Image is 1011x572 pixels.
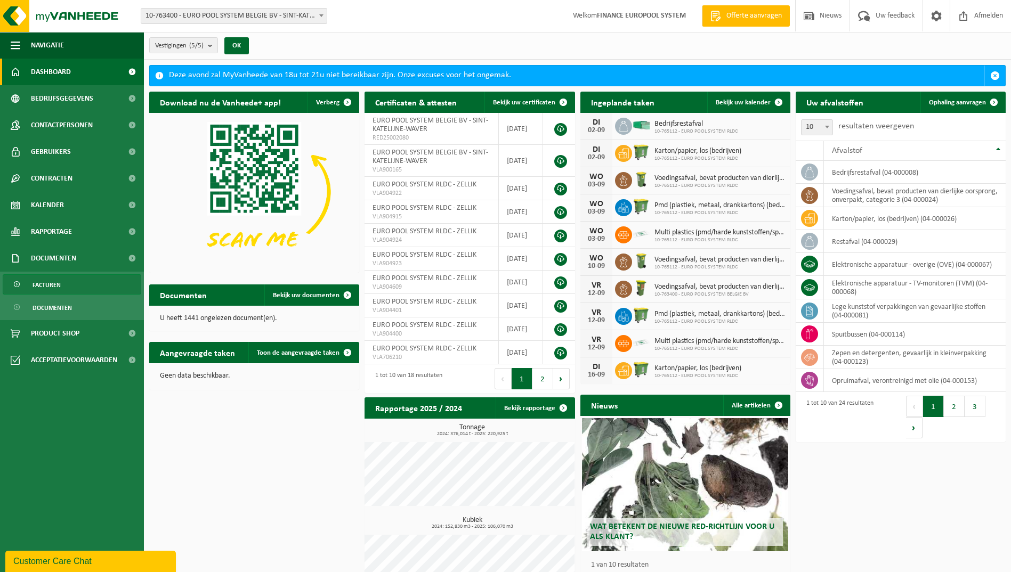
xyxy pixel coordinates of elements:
count: (5/5) [189,42,204,49]
div: 12-09 [586,290,607,297]
a: Toon de aangevraagde taken [248,342,358,363]
button: Verberg [308,92,358,113]
iframe: chat widget [5,549,178,572]
label: resultaten weergeven [838,122,914,130]
span: 10-765112 - EURO POOL SYSTEM RLDC [654,373,741,379]
p: Geen data beschikbaar. [160,372,349,380]
span: Karton/papier, los (bedrijven) [654,147,741,156]
a: Bekijk uw documenten [264,284,358,306]
span: Voedingsafval, bevat producten van dierlijke oorsprong, onverpakt, categorie 3 [654,174,785,183]
button: Next [553,368,570,389]
td: [DATE] [499,271,543,294]
img: HK-XP-30-GN-00 [632,120,650,130]
img: WB-0770-HPE-GN-50 [632,143,650,161]
td: [DATE] [499,200,543,224]
td: bedrijfsrestafval (04-000008) [824,161,1006,184]
span: 2024: 152,830 m3 - 2025: 106,070 m3 [370,524,575,529]
img: WB-0770-HPE-GN-50 [632,361,650,379]
span: Bedrijfsgegevens [31,85,93,112]
span: Gebruikers [31,138,71,165]
h2: Certificaten & attesten [365,92,467,112]
span: Navigatie [31,32,64,59]
td: [DATE] [499,177,543,200]
span: Toon de aangevraagde taken [257,349,339,356]
img: WB-0140-HPE-GN-50 [632,252,650,270]
td: [DATE] [499,145,543,177]
span: Rapportage [31,218,72,245]
div: DI [586,145,607,154]
button: 2 [944,396,965,417]
span: Documenten [33,298,72,318]
td: voedingsafval, bevat producten van dierlijke oorsprong, onverpakt, categorie 3 (04-000024) [824,184,1006,207]
a: Wat betekent de nieuwe RED-richtlijn voor u als klant? [582,418,788,551]
a: Offerte aanvragen [702,5,790,27]
div: 03-09 [586,181,607,189]
span: 10 [802,120,832,135]
span: Ophaling aanvragen [929,99,986,106]
div: 03-09 [586,208,607,216]
button: OK [224,37,249,54]
span: 10-765112 - EURO POOL SYSTEM RLDC [654,318,785,325]
div: WO [586,227,607,235]
span: Contactpersonen [31,112,93,138]
span: EURO POOL SYSTEM BELGIE BV - SINT-KATELIJNE-WAVER [373,149,488,165]
span: 10-765112 - EURO POOL SYSTEM RLDC [654,156,741,162]
td: lege kunststof verpakkingen van gevaarlijke stoffen (04-000081) [824,299,1006,323]
span: EURO POOL SYSTEM RLDC - ZELLIK [373,274,476,282]
td: [DATE] [499,113,543,145]
td: [DATE] [499,247,543,271]
a: Ophaling aanvragen [920,92,1005,113]
a: Documenten [3,297,141,317]
span: Bekijk uw documenten [273,292,339,299]
button: Next [906,417,923,438]
h2: Documenten [149,284,217,305]
span: 10-765112 - EURO POOL SYSTEM RLDC [654,264,785,271]
h3: Tonnage [370,424,575,437]
span: Voedingsafval, bevat producten van dierlijke oorsprong, onverpakt, categorie 3 [654,256,785,264]
span: VLA904923 [373,259,490,268]
h3: Kubiek [370,517,575,529]
h2: Uw afvalstoffen [796,92,874,112]
span: 10-763400 - EURO POOL SYSTEM BELGIE BV - SINT-KATELIJNE-WAVER [141,8,327,24]
span: Contracten [31,165,72,192]
td: elektronische apparatuur - TV-monitoren (TVM) (04-000068) [824,276,1006,299]
span: Acceptatievoorwaarden [31,347,117,373]
span: VLA904922 [373,189,490,198]
td: [DATE] [499,317,543,341]
span: Pmd (plastiek, metaal, drankkartons) (bedrijven) [654,310,785,318]
span: Facturen [33,275,61,295]
div: DI [586,118,607,127]
span: Product Shop [31,320,79,347]
td: elektronische apparatuur - overige (OVE) (04-000067) [824,253,1006,276]
span: VLA706210 [373,353,490,362]
div: 16-09 [586,371,607,379]
img: LP-SK-00500-LPE-16 [632,333,650,352]
span: 10-765112 - EURO POOL SYSTEM RLDC [654,183,785,189]
span: EURO POOL SYSTEM RLDC - ZELLIK [373,227,476,235]
td: karton/papier, los (bedrijven) (04-000026) [824,207,1006,230]
a: Bekijk uw kalender [707,92,789,113]
span: Kalender [31,192,64,218]
span: 10-765112 - EURO POOL SYSTEM RLDC [654,346,785,352]
span: 10-765112 - EURO POOL SYSTEM RLDC [654,210,785,216]
h2: Nieuws [580,395,628,415]
h2: Aangevraagde taken [149,342,246,363]
td: zepen en detergenten, gevaarlijk in kleinverpakking (04-000123) [824,346,1006,369]
span: 10 [801,119,833,135]
a: Alle artikelen [723,395,789,416]
div: 12-09 [586,344,607,352]
div: WO [586,254,607,263]
span: Vestigingen [155,38,204,54]
span: Bekijk uw kalender [716,99,771,106]
div: VR [586,308,607,317]
td: [DATE] [499,224,543,247]
div: WO [586,200,607,208]
span: EURO POOL SYSTEM RLDC - ZELLIK [373,181,476,189]
span: VLA904400 [373,330,490,338]
span: Pmd (plastiek, metaal, drankkartons) (bedrijven) [654,201,785,210]
p: U heeft 1441 ongelezen document(en). [160,315,349,322]
td: [DATE] [499,341,543,364]
img: WB-0770-HPE-GN-50 [632,198,650,216]
span: VLA904609 [373,283,490,291]
a: Facturen [3,274,141,295]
